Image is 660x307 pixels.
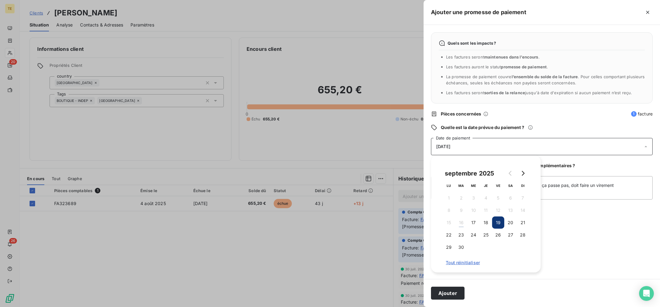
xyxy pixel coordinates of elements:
button: 21 [517,216,529,229]
th: samedi [504,180,517,192]
button: 22 [443,229,455,241]
button: Go to previous month [504,167,517,180]
button: 28 [517,229,529,241]
div: septembre 2025 [443,168,496,178]
button: 5 [492,192,504,204]
button: 3 [467,192,480,204]
button: 14 [517,204,529,216]
span: Quels sont les impacts ? [448,41,496,46]
button: 29 [443,241,455,253]
h5: Ajouter une promesse de paiement [431,8,526,17]
button: 19 [492,216,504,229]
span: La promesse de paiement couvre . Pour celles comportant plusieurs échéances, seules les échéances... [446,74,645,85]
button: 17 [467,216,480,229]
span: Quelle est la date prévue du paiement ? [441,124,524,131]
span: Les factures seront . [446,55,540,59]
button: 18 [480,216,492,229]
span: sorties de la relance [484,90,525,95]
th: vendredi [492,180,504,192]
th: lundi [443,180,455,192]
button: 25 [480,229,492,241]
div: Open Intercom Messenger [639,286,654,301]
span: Les factures auront le statut . [446,64,548,69]
span: [DATE] [436,144,450,149]
button: 4 [480,192,492,204]
button: Ajouter [431,287,465,300]
span: l’ensemble du solde de la facture [512,74,578,79]
span: 1 [631,111,637,117]
button: 13 [504,204,517,216]
button: 8 [443,204,455,216]
button: 15 [443,216,455,229]
button: 20 [504,216,517,229]
th: jeudi [480,180,492,192]
th: mercredi [467,180,480,192]
button: 27 [504,229,517,241]
span: facture [631,111,653,117]
button: 6 [504,192,517,204]
button: 26 [492,229,504,241]
button: 30 [455,241,467,253]
button: 16 [455,216,467,229]
span: promesse de paiement [501,64,547,69]
th: mardi [455,180,467,192]
button: 7 [517,192,529,204]
span: maintenues dans l’encours [484,55,538,59]
button: 12 [492,204,504,216]
th: dimanche [517,180,529,192]
button: 10 [467,204,480,216]
button: 1 [443,192,455,204]
span: Tout réinitialiser [446,260,526,265]
button: 9 [455,204,467,216]
textarea: 16/09 : Eu au tel, doit faire le paiement CB ce soir, si ça passe pas, doit faire un virement [431,176,653,200]
button: 11 [480,204,492,216]
button: 23 [455,229,467,241]
button: Go to next month [517,167,529,180]
span: Pièces concernées [441,111,481,117]
button: 24 [467,229,480,241]
button: 2 [455,192,467,204]
span: Les factures seront jusqu'à date d'expiration si aucun paiement n’est reçu. [446,90,632,95]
